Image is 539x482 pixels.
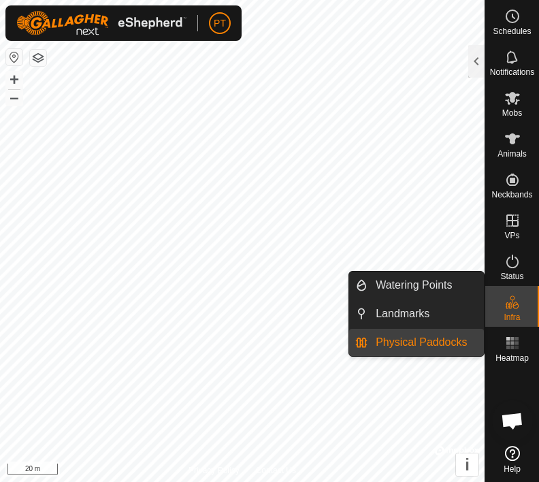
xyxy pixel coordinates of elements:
[349,329,484,356] li: Physical Paddocks
[6,71,22,88] button: +
[6,49,22,65] button: Reset Map
[456,453,478,476] button: i
[16,11,186,35] img: Gallagher Logo
[500,272,523,280] span: Status
[367,300,484,327] a: Landmarks
[490,68,534,76] span: Notifications
[349,272,484,299] li: Watering Points
[376,306,429,322] span: Landmarks
[6,89,22,106] button: –
[492,400,533,441] div: Open chat
[495,354,529,362] span: Heatmap
[256,464,296,477] a: Contact Us
[376,334,467,351] span: Physical Paddocks
[367,329,484,356] a: Physical Paddocks
[491,191,532,199] span: Neckbands
[376,277,452,293] span: Watering Points
[502,109,522,117] span: Mobs
[30,50,46,66] button: Map Layers
[497,150,527,158] span: Animals
[349,300,484,327] li: Landmarks
[493,27,531,35] span: Schedules
[504,231,519,240] span: VPs
[504,313,520,321] span: Infra
[367,272,484,299] a: Watering Points
[189,464,240,477] a: Privacy Policy
[485,440,539,479] a: Help
[214,16,226,31] span: PT
[504,465,521,473] span: Help
[465,455,470,474] span: i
